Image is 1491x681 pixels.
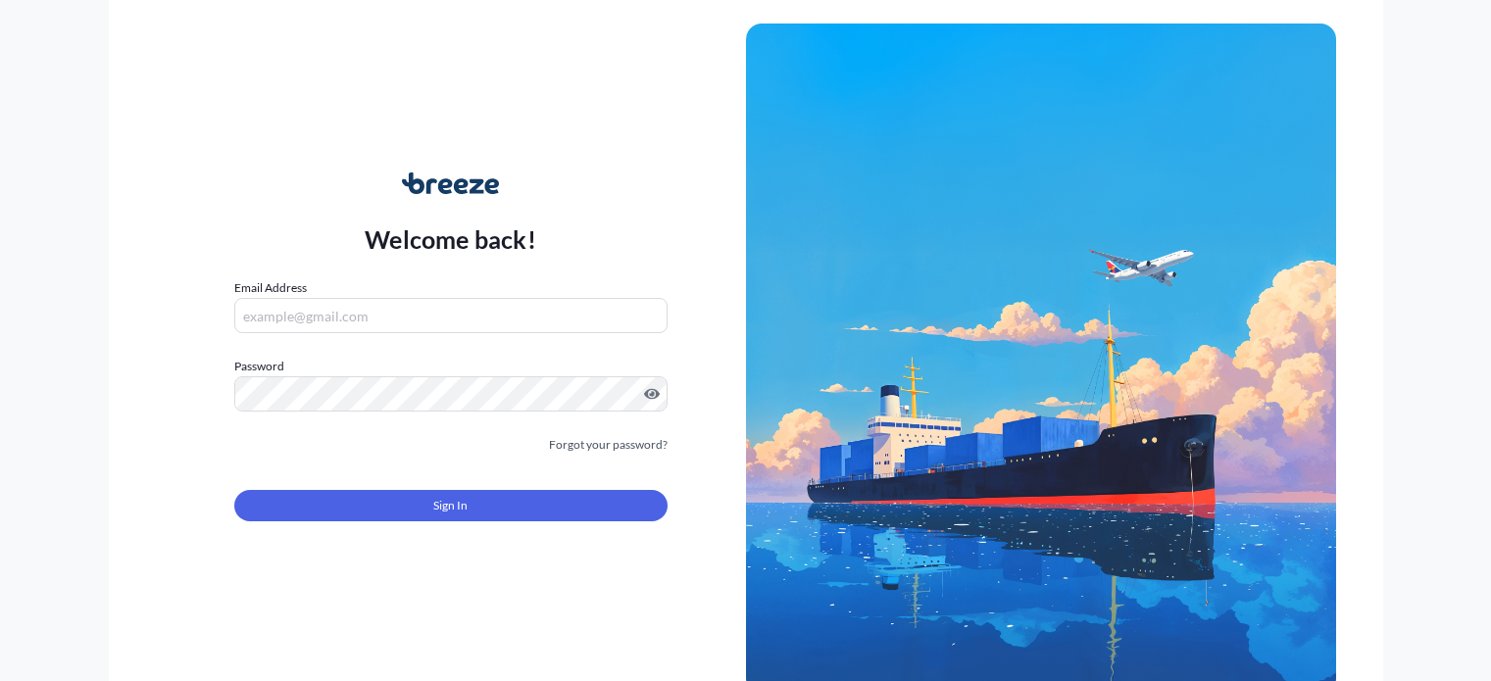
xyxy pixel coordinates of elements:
p: Welcome back! [365,223,536,255]
button: Show password [644,386,660,402]
button: Sign In [234,490,668,521]
input: example@gmail.com [234,298,668,333]
a: Forgot your password? [549,435,668,455]
label: Password [234,357,668,376]
span: Sign In [433,496,468,515]
label: Email Address [234,278,307,298]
